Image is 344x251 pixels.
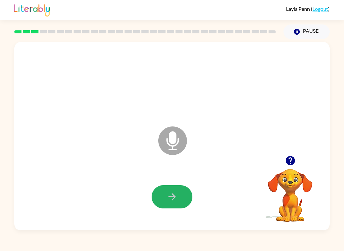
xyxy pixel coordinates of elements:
[258,159,322,223] video: Your browser must support playing .mp4 files to use Literably. Please try using another browser.
[286,6,311,12] span: Layla Penn
[312,6,328,12] a: Logout
[286,6,330,12] div: ( )
[14,3,50,17] img: Literably
[283,24,330,39] button: Pause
